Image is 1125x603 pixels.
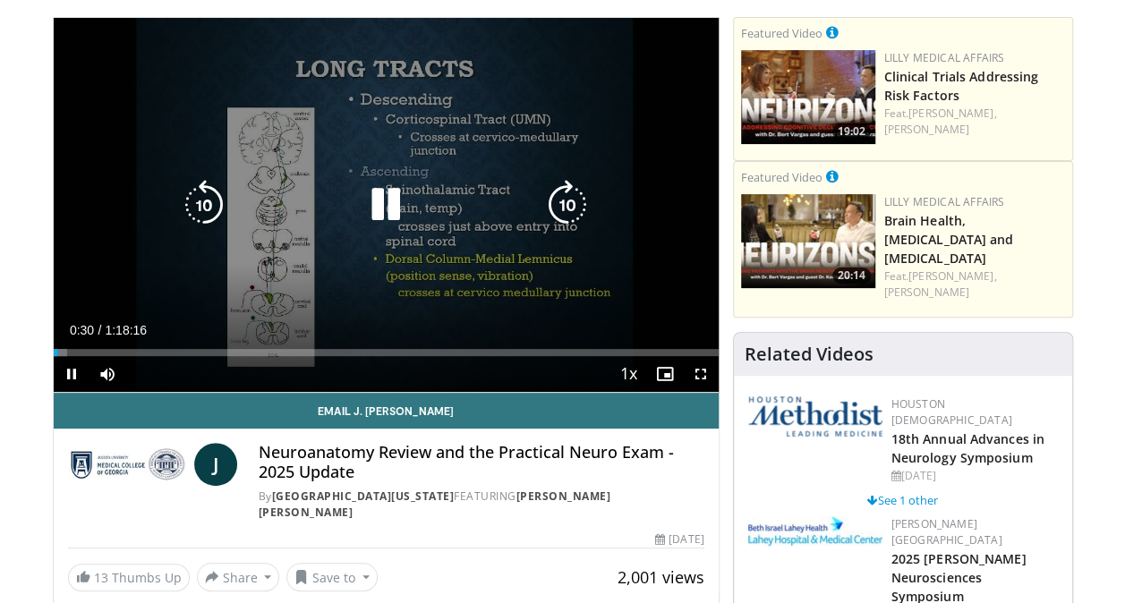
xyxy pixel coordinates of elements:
[54,356,89,392] button: Pause
[54,349,719,356] div: Progress Bar
[884,106,1065,138] div: Feat.
[618,566,704,588] span: 2,001 views
[68,443,187,486] img: Medical College of Georgia - Augusta University
[884,268,1065,301] div: Feat.
[884,122,969,137] a: [PERSON_NAME]
[884,285,969,300] a: [PERSON_NAME]
[748,516,882,546] img: e7977282-282c-4444-820d-7cc2733560fd.jpg.150x105_q85_autocrop_double_scale_upscale_version-0.2.jpg
[197,563,280,591] button: Share
[259,488,704,521] div: By FEATURING
[611,356,647,392] button: Playback Rate
[272,488,455,504] a: [GEOGRAPHIC_DATA][US_STATE]
[741,50,875,144] a: 19:02
[98,323,102,337] span: /
[54,18,719,393] video-js: Video Player
[259,443,704,481] h4: Neuroanatomy Review and the Practical Neuro Exam - 2025 Update
[54,393,719,429] a: Email J. [PERSON_NAME]
[741,25,822,41] small: Featured Video
[891,396,1012,428] a: Houston [DEMOGRAPHIC_DATA]
[867,492,938,508] a: See 1 other
[68,564,190,591] a: 13 Thumbs Up
[741,194,875,288] img: ca157f26-4c4a-49fd-8611-8e91f7be245d.png.150x105_q85_crop-smart_upscale.jpg
[94,569,108,586] span: 13
[741,169,822,185] small: Featured Video
[884,68,1039,104] a: Clinical Trials Addressing Risk Factors
[884,212,1014,267] a: Brain Health, [MEDICAL_DATA] and [MEDICAL_DATA]
[745,344,874,365] h4: Related Videos
[908,106,996,121] a: [PERSON_NAME],
[832,268,871,284] span: 20:14
[891,516,1002,548] a: [PERSON_NAME][GEOGRAPHIC_DATA]
[891,430,1044,466] a: 18th Annual Advances in Neurology Symposium
[286,563,378,591] button: Save to
[105,323,147,337] span: 1:18:16
[70,323,94,337] span: 0:30
[741,194,875,288] a: 20:14
[655,531,703,548] div: [DATE]
[259,488,611,520] a: [PERSON_NAME] [PERSON_NAME]
[908,268,996,284] a: [PERSON_NAME],
[832,123,871,140] span: 19:02
[884,194,1005,209] a: Lilly Medical Affairs
[741,50,875,144] img: 1541e73f-d457-4c7d-a135-57e066998777.png.150x105_q85_crop-smart_upscale.jpg
[884,50,1005,65] a: Lilly Medical Affairs
[647,356,683,392] button: Enable picture-in-picture mode
[683,356,719,392] button: Fullscreen
[891,468,1058,484] div: [DATE]
[89,356,125,392] button: Mute
[194,443,237,486] a: J
[748,396,882,437] img: 5e4488cc-e109-4a4e-9fd9-73bb9237ee91.png.150x105_q85_autocrop_double_scale_upscale_version-0.2.png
